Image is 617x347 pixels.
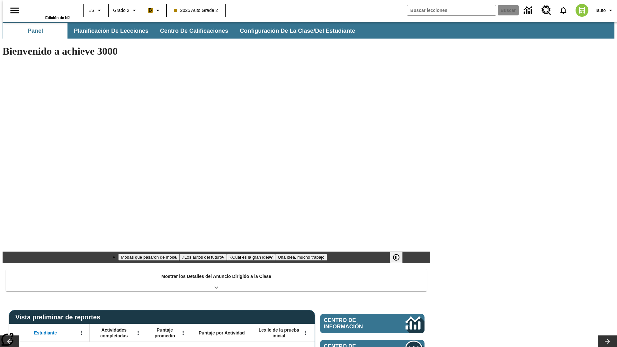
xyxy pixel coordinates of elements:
span: Tauto [595,7,606,14]
span: Lexile de la prueba inicial [255,327,302,339]
div: Subbarra de navegación [3,23,361,39]
a: Centro de recursos, Se abrirá en una pestaña nueva. [538,2,555,19]
button: Diapositiva 4 Una idea, mucho trabajo [275,254,327,261]
span: Puntaje por Actividad [199,330,245,336]
button: Diapositiva 1 Modas que pasaron de moda [118,254,179,261]
button: Abrir menú [300,328,310,338]
h1: Bienvenido a achieve 3000 [3,45,430,57]
button: Diapositiva 3 ¿Cuál es la gran idea? [227,254,275,261]
a: Notificaciones [555,2,572,19]
span: Estudiante [34,330,57,336]
span: Edición de NJ [45,16,70,20]
button: Abrir el menú lateral [5,1,24,20]
button: Grado: Grado 2, Elige un grado [111,4,141,16]
button: Centro de calificaciones [155,23,233,39]
span: Actividades completadas [93,327,135,339]
button: Pausar [390,252,403,263]
span: Puntaje promedio [149,327,180,339]
span: 2025 Auto Grade 2 [174,7,218,14]
button: Abrir menú [133,328,143,338]
button: Abrir menú [178,328,188,338]
button: Lenguaje: ES, Selecciona un idioma [85,4,106,16]
span: Panel [28,27,43,35]
span: Centro de calificaciones [160,27,228,35]
div: Pausar [390,252,409,263]
span: Configuración de la clase/del estudiante [240,27,355,35]
div: Mostrar los Detalles del Anuncio Dirigido a la Clase [6,269,427,291]
button: Planificación de lecciones [69,23,154,39]
span: Planificación de lecciones [74,27,148,35]
button: Configuración de la clase/del estudiante [235,23,360,39]
button: Carrusel de lecciones, seguir [598,335,617,347]
button: Panel [3,23,67,39]
img: avatar image [576,4,588,17]
span: Vista preliminar de reportes [15,314,103,321]
span: ES [88,7,94,14]
a: Portada [28,3,70,16]
a: Centro de información [320,314,425,333]
p: Mostrar los Detalles del Anuncio Dirigido a la Clase [161,273,271,280]
div: Subbarra de navegación [3,22,614,39]
button: Boost El color de la clase es anaranjado claro. Cambiar el color de la clase. [145,4,164,16]
input: Buscar campo [407,5,496,15]
button: Escoja un nuevo avatar [572,2,592,19]
button: Abrir menú [76,328,86,338]
div: Portada [28,2,70,20]
span: Grado 2 [113,7,130,14]
button: Perfil/Configuración [592,4,617,16]
button: Diapositiva 2 ¿Los autos del futuro? [179,254,227,261]
a: Centro de información [520,2,538,19]
span: B [149,6,152,14]
span: Centro de información [324,317,384,330]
